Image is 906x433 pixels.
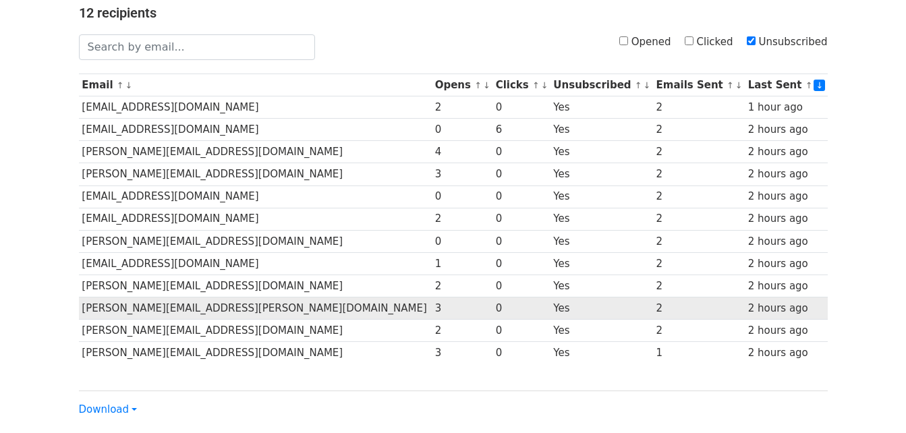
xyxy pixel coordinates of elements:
a: Download [79,403,137,415]
td: 2 hours ago [745,297,828,320]
a: ↑ [532,80,540,90]
td: 2 [653,230,745,252]
td: [PERSON_NAME][EMAIL_ADDRESS][DOMAIN_NAME] [79,320,432,342]
a: ↓ [814,80,825,91]
a: ↑ [474,80,482,90]
td: 2 [653,320,745,342]
a: ↑ [727,80,734,90]
td: Yes [550,230,653,252]
td: 2 hours ago [745,185,828,208]
td: [PERSON_NAME][EMAIL_ADDRESS][DOMAIN_NAME] [79,163,432,185]
a: ↑ [117,80,124,90]
td: 2 [653,141,745,163]
td: Yes [550,252,653,275]
td: 2 hours ago [745,230,828,252]
label: Clicked [685,34,733,50]
td: 0 [432,230,492,252]
td: 1 hour ago [745,96,828,119]
td: 2 [653,275,745,297]
th: Emails Sent [653,74,745,96]
td: 2 hours ago [745,342,828,364]
td: 2 [653,119,745,141]
td: Yes [550,320,653,342]
th: Clicks [492,74,550,96]
td: 0 [492,185,550,208]
td: [EMAIL_ADDRESS][DOMAIN_NAME] [79,252,432,275]
td: 3 [432,163,492,185]
td: 2 hours ago [745,320,828,342]
a: ↑ [635,80,642,90]
label: Opened [619,34,671,50]
td: 2 [432,275,492,297]
td: 2 [653,252,745,275]
td: [PERSON_NAME][EMAIL_ADDRESS][DOMAIN_NAME] [79,342,432,364]
a: ↓ [483,80,490,90]
td: [PERSON_NAME][EMAIL_ADDRESS][PERSON_NAME][DOMAIN_NAME] [79,297,432,320]
td: 2 [432,208,492,230]
td: 6 [492,119,550,141]
td: 0 [492,275,550,297]
th: Email [79,74,432,96]
td: [EMAIL_ADDRESS][DOMAIN_NAME] [79,208,432,230]
label: Unsubscribed [747,34,828,50]
td: [EMAIL_ADDRESS][DOMAIN_NAME] [79,185,432,208]
td: 1 [653,342,745,364]
td: 3 [432,342,492,364]
td: Yes [550,119,653,141]
td: 0 [492,230,550,252]
td: 2 [653,163,745,185]
th: Unsubscribed [550,74,653,96]
td: 2 [653,297,745,320]
td: 3 [432,297,492,320]
td: Yes [550,185,653,208]
td: 2 hours ago [745,163,828,185]
td: Yes [550,163,653,185]
td: 0 [492,208,550,230]
td: 2 [432,320,492,342]
th: Last Sent [745,74,828,96]
input: Unsubscribed [747,36,756,45]
td: 0 [492,342,550,364]
td: 0 [492,320,550,342]
td: 2 [432,96,492,119]
td: Yes [550,208,653,230]
td: [EMAIL_ADDRESS][DOMAIN_NAME] [79,96,432,119]
a: ↓ [644,80,651,90]
td: [EMAIL_ADDRESS][DOMAIN_NAME] [79,119,432,141]
td: 0 [432,119,492,141]
th: Opens [432,74,492,96]
td: 2 hours ago [745,275,828,297]
input: Opened [619,36,628,45]
td: 2 [653,185,745,208]
td: Yes [550,275,653,297]
td: 0 [492,163,550,185]
td: 1 [432,252,492,275]
td: 2 [653,208,745,230]
a: ↓ [541,80,548,90]
td: 2 hours ago [745,141,828,163]
td: [PERSON_NAME][EMAIL_ADDRESS][DOMAIN_NAME] [79,275,432,297]
td: 4 [432,141,492,163]
iframe: Chat Widget [839,368,906,433]
input: Clicked [685,36,693,45]
a: ↑ [805,80,813,90]
td: [PERSON_NAME][EMAIL_ADDRESS][DOMAIN_NAME] [79,141,432,163]
td: 2 hours ago [745,119,828,141]
td: Yes [550,141,653,163]
h4: 12 recipients [79,5,828,21]
a: ↓ [735,80,743,90]
td: 0 [492,252,550,275]
td: [PERSON_NAME][EMAIL_ADDRESS][DOMAIN_NAME] [79,230,432,252]
input: Search by email... [79,34,315,60]
td: 0 [432,185,492,208]
td: 2 hours ago [745,208,828,230]
td: 0 [492,96,550,119]
td: Yes [550,342,653,364]
td: 2 hours ago [745,252,828,275]
td: 0 [492,297,550,320]
td: Yes [550,96,653,119]
td: 2 [653,96,745,119]
td: 0 [492,141,550,163]
td: Yes [550,297,653,320]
